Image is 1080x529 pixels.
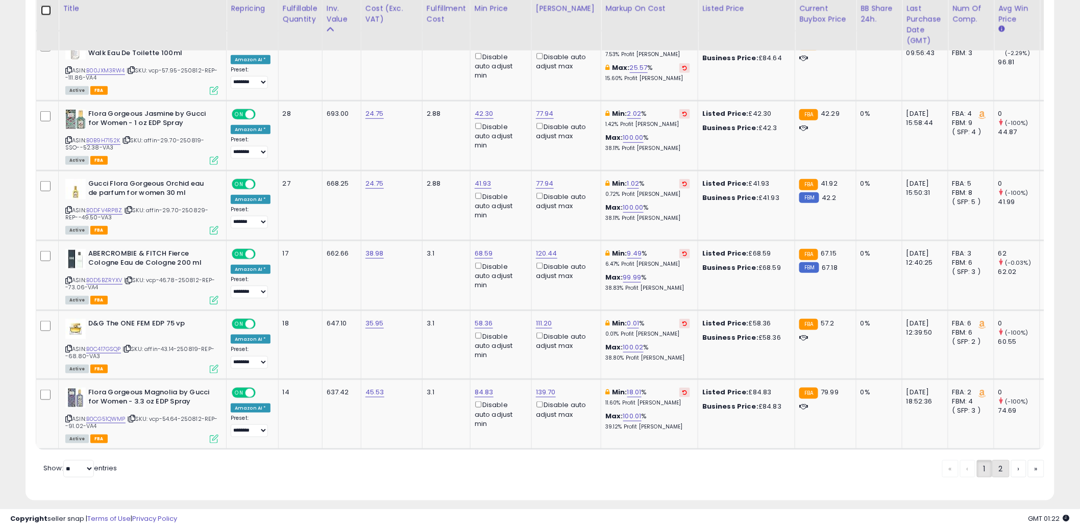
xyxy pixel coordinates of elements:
span: FBA [90,86,108,95]
div: 2.88 [427,179,462,188]
div: Current Buybox Price [799,3,852,24]
div: £58.36 [702,333,787,342]
div: Disable auto adjust min [475,121,524,150]
div: 0% [861,388,894,397]
a: 41.93 [475,179,492,189]
div: ( SFP: 5 ) [952,197,986,207]
span: All listings currently available for purchase on Amazon [65,296,89,305]
div: Disable auto adjust min [475,51,524,80]
a: B0DFV4RP8Z [86,206,122,215]
small: FBM [799,192,819,203]
a: 139.70 [536,387,556,397]
b: Listed Price: [702,109,749,118]
span: 57.2 [821,318,834,328]
a: 25.57 [630,63,648,73]
a: 45.53 [365,387,384,397]
div: Preset: [231,346,271,369]
div: Amazon AI * [231,404,271,413]
div: Disable auto adjust max [536,121,593,141]
span: FBA [90,365,108,373]
div: Preset: [231,415,271,438]
small: (-100%) [1005,119,1028,127]
b: Min: [612,387,627,397]
p: 0.72% Profit [PERSON_NAME] [605,191,690,198]
a: 100.01 [623,411,642,421]
div: £84.83 [702,402,787,411]
a: 18.01 [627,387,642,397]
div: [PERSON_NAME] [536,3,597,14]
div: Avg Win Price [998,3,1036,24]
div: £84.83 [702,388,787,397]
strong: Copyright [10,514,47,523]
b: Max: [612,63,630,72]
div: Preset: [231,276,271,299]
div: ( SFP: 4 ) [952,128,986,137]
a: B0C417GSQP [86,345,121,354]
span: OFF [254,180,271,188]
span: 67.15 [821,248,837,258]
div: Fulfillment Cost [427,3,466,24]
b: ABERCROMBIE & FITCH Fierce Cologne Eau de Cologne 200 ml [88,249,212,270]
p: 38.83% Profit [PERSON_NAME] [605,285,690,292]
div: Title [63,3,222,14]
p: 11.60% Profit [PERSON_NAME] [605,399,690,407]
span: OFF [254,110,271,118]
b: Min: [612,179,627,188]
div: ASIN: [65,39,218,94]
p: 6.47% Profit [PERSON_NAME] [605,261,690,268]
p: 38.11% Profit [PERSON_NAME] [605,145,690,152]
div: 0 [998,388,1040,397]
div: ASIN: [65,249,218,304]
div: Disable auto adjust min [475,399,524,429]
small: (-100%) [1005,189,1028,197]
small: FBA [799,319,818,330]
span: 67.18 [822,263,838,272]
div: [DATE] 15:50:31 [906,179,940,197]
div: 44.87 [998,128,1040,137]
div: 2.88 [427,109,462,118]
div: Disable auto adjust min [475,191,524,220]
b: Business Price: [702,53,758,63]
img: 31u87qyIuCL._SL40_.jpg [65,179,86,199]
a: 9.49 [627,248,642,259]
div: £41.93 [702,179,787,188]
span: ON [233,180,246,188]
a: 24.75 [365,109,384,119]
a: 77.94 [536,109,554,119]
a: 77.94 [536,179,554,189]
span: All listings currently available for purchase on Amazon [65,226,89,235]
b: Business Price: [702,123,758,133]
div: Listed Price [702,3,791,14]
div: % [605,412,690,431]
div: 0 [998,109,1040,118]
div: 96.81 [998,58,1040,67]
div: £42.3 [702,123,787,133]
span: » [1035,464,1038,474]
b: Max: [605,133,623,142]
small: FBA [799,388,818,399]
div: Markup on Cost [605,3,694,14]
div: Disable auto adjust max [536,51,593,71]
b: D&G The ONE FEM EDP 75 vp [88,319,212,331]
div: 74.69 [998,406,1040,415]
div: 0 [998,179,1040,188]
b: Listed Price: [702,179,749,188]
span: ON [233,319,246,328]
div: 18 [283,319,314,328]
p: 39.12% Profit [PERSON_NAME] [605,423,690,431]
div: Disable auto adjust max [536,399,593,419]
div: 3.1 [427,388,462,397]
div: ASIN: [65,319,218,372]
div: Amazon AI * [231,55,271,64]
div: £68.59 [702,249,787,258]
div: Disable auto adjust min [475,331,524,360]
div: £84.64 [702,54,787,63]
div: Preset: [231,206,271,229]
img: 31ZpkXehX6L._SL40_.jpg [65,319,86,339]
div: 0% [861,319,894,328]
p: 38.80% Profit [PERSON_NAME] [605,355,690,362]
div: 28 [283,109,314,118]
div: FBM: 6 [952,328,986,337]
b: Flora Gorgeous Jasmine by Gucci for Women - 1 oz EDP Spray [88,109,212,131]
a: Privacy Policy [132,514,177,523]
